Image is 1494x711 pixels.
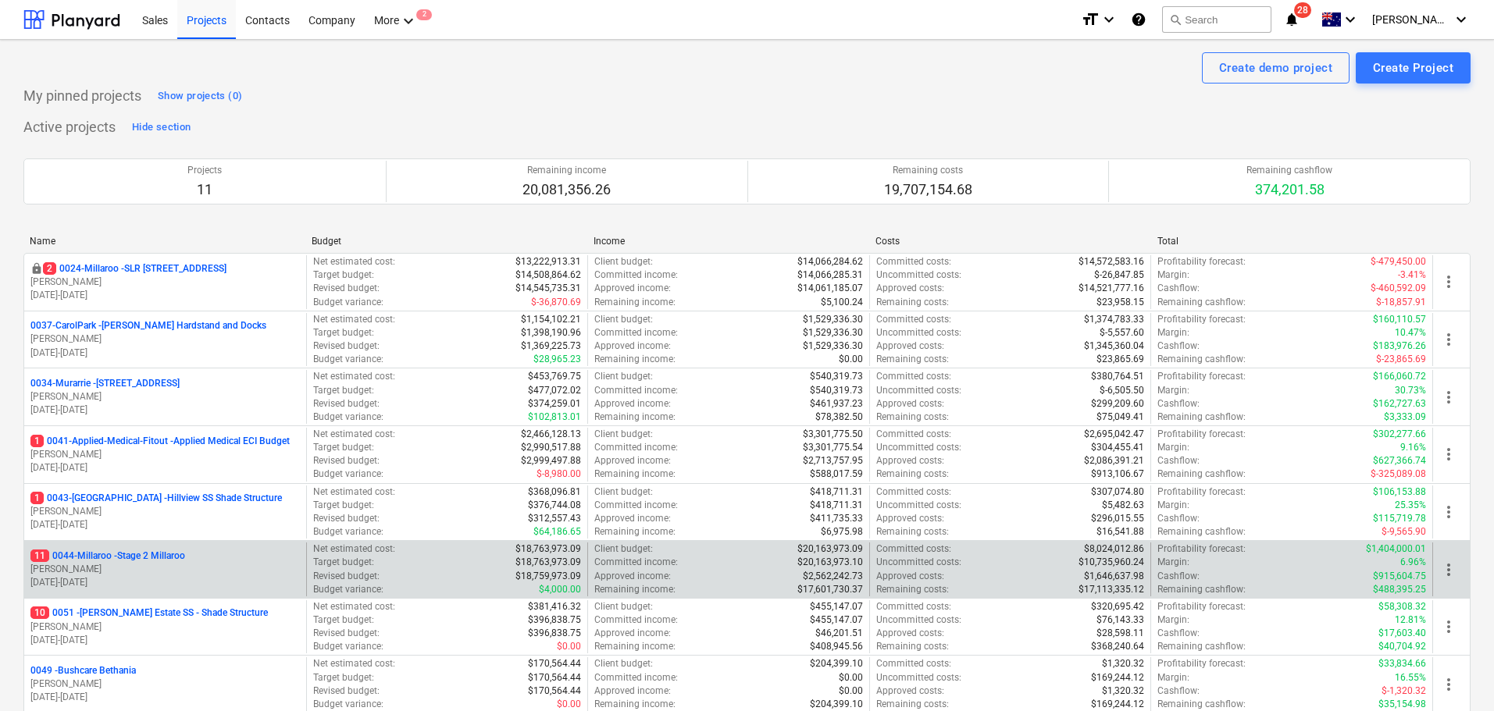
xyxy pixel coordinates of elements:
[594,370,653,383] p: Client budget :
[30,448,300,461] p: [PERSON_NAME]
[876,313,951,326] p: Committed costs :
[875,236,1145,247] div: Costs
[810,370,863,383] p: $540,319.73
[30,262,43,276] div: This project is confidential
[30,319,300,359] div: 0037-CarolPark -[PERSON_NAME] Hardstand and Docks[PERSON_NAME][DATE]-[DATE]
[187,164,222,177] p: Projects
[876,542,951,556] p: Committed costs :
[154,84,246,108] button: Show projects (0)
[1439,388,1458,407] span: more_vert
[30,576,300,589] p: [DATE] - [DATE]
[30,276,300,289] p: [PERSON_NAME]
[810,600,863,613] p: $455,147.07
[1373,313,1426,326] p: $160,110.57
[876,384,961,397] p: Uncommitted costs :
[821,296,863,309] p: $5,100.24
[528,499,581,512] p: $376,744.08
[313,499,374,512] p: Target budget :
[30,262,300,302] div: 20024-Millaroo -SLR [STREET_ADDRESS][PERSON_NAME][DATE]-[DATE]
[30,606,300,646] div: 100051 -[PERSON_NAME] Estate SS - Shade Structure[PERSON_NAME][DATE]-[DATE]
[528,397,581,411] p: $374,259.01
[1439,330,1458,349] span: more_vert
[594,255,653,268] p: Client budget :
[876,525,949,539] p: Remaining costs :
[876,326,961,340] p: Uncommitted costs :
[1373,454,1426,467] p: $627,366.74
[313,370,395,383] p: Net estimated cost :
[839,353,863,366] p: $0.00
[1439,272,1458,291] span: more_vert
[1131,10,1146,29] i: Knowledge base
[1157,353,1246,366] p: Remaining cashflow :
[594,613,678,627] p: Committed income :
[876,600,951,613] p: Committed costs :
[594,236,863,247] div: Income
[399,12,418,30] i: keyboard_arrow_down
[810,485,863,499] p: $418,711.31
[1079,282,1144,295] p: $14,521,777.16
[313,454,380,467] p: Revised budget :
[522,164,611,177] p: Remaining income
[594,397,671,411] p: Approved income :
[30,505,300,518] p: [PERSON_NAME]
[30,461,300,475] p: [DATE] - [DATE]
[1400,556,1426,569] p: 6.96%
[23,87,141,105] p: My pinned projects
[1395,384,1426,397] p: 30.73%
[1079,556,1144,569] p: $10,735,960.24
[313,570,380,583] p: Revised budget :
[528,384,581,397] p: $477,072.02
[810,499,863,512] p: $418,711.31
[876,397,944,411] p: Approved costs :
[30,549,49,562] span: 11
[810,613,863,627] p: $455,147.07
[876,411,949,424] p: Remaining costs :
[528,512,581,525] p: $312,557.43
[1219,58,1332,78] div: Create demo project
[594,428,653,441] p: Client budget :
[1096,296,1144,309] p: $23,958.15
[797,542,863,556] p: $20,163,973.09
[594,411,676,424] p: Remaining income :
[30,492,282,505] p: 0043-[GEOGRAPHIC_DATA] - Hillview SS Shade Structure
[1157,397,1200,411] p: Cashflow :
[30,377,180,390] p: 0034-Murarrie - [STREET_ADDRESS]
[30,606,268,620] p: 0051 - [PERSON_NAME] Estate SS - Shade Structure
[1395,499,1426,512] p: 25.35%
[803,340,863,353] p: $1,529,336.30
[1202,52,1350,84] button: Create demo project
[1341,10,1360,29] i: keyboard_arrow_down
[128,115,194,140] button: Hide section
[815,411,863,424] p: $78,382.50
[313,542,395,556] p: Net estimated cost :
[803,441,863,454] p: $3,301,775.54
[1395,326,1426,340] p: 10.47%
[1084,313,1144,326] p: $1,374,783.33
[313,485,395,499] p: Net estimated cost :
[876,499,961,512] p: Uncommitted costs :
[876,583,949,596] p: Remaining costs :
[313,326,374,340] p: Target budget :
[797,583,863,596] p: $17,601,730.37
[515,556,581,569] p: $18,763,973.09
[30,549,185,563] p: 0044-Millaroo - Stage 2 Millaroo
[416,9,432,20] span: 2
[884,164,972,177] p: Remaining costs
[1373,570,1426,583] p: $915,604.75
[30,435,44,447] span: 1
[1157,600,1246,613] p: Profitability forecast :
[876,627,944,640] p: Approved costs :
[1096,411,1144,424] p: $75,049.41
[810,397,863,411] p: $461,937.23
[313,525,383,539] p: Budget variance :
[30,620,300,634] p: [PERSON_NAME]
[313,556,374,569] p: Target budget :
[30,390,300,403] p: [PERSON_NAME]
[1439,560,1458,579] span: more_vert
[1157,340,1200,353] p: Cashflow :
[1157,411,1246,424] p: Remaining cashflow :
[1157,613,1189,627] p: Margin :
[30,664,300,704] div: 0049 -Bushcare Bethania[PERSON_NAME][DATE]-[DATE]
[528,411,581,424] p: $102,813.01
[594,525,676,539] p: Remaining income :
